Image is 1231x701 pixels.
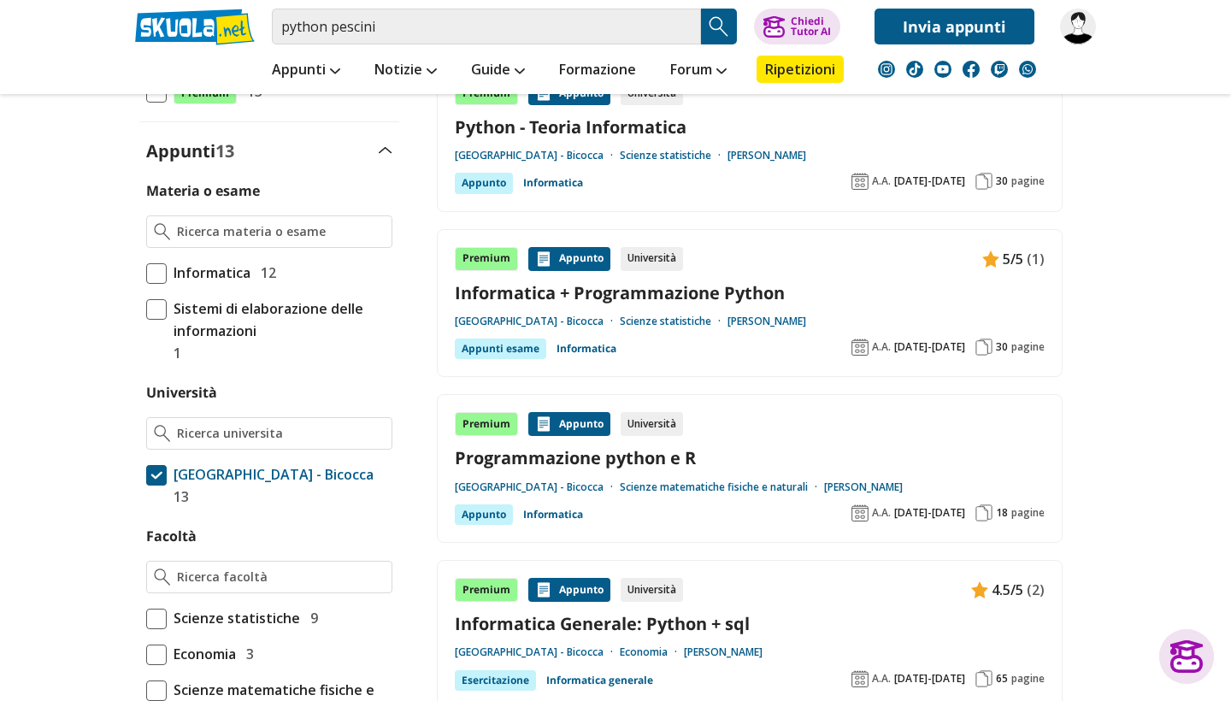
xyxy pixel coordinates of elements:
div: Appunto [528,578,610,602]
span: Scienze statistiche [167,607,300,629]
a: Informatica generale [546,670,653,691]
span: [DATE]-[DATE] [894,340,965,354]
a: Ripetizioni [757,56,844,83]
img: Anno accademico [851,504,869,521]
div: Appunto [528,412,610,436]
input: Cerca appunti, riassunti o versioni [272,9,701,44]
img: Ricerca facoltà [154,568,170,586]
span: 1 [167,342,181,364]
a: Scienze matematiche fisiche e naturali [620,480,824,494]
a: Invia appunti [875,9,1034,44]
a: Formazione [555,56,640,86]
div: Premium [455,412,518,436]
img: twitch [991,61,1008,78]
span: A.A. [872,340,891,354]
img: instagram [878,61,895,78]
a: Guide [467,56,529,86]
span: A.A. [872,506,891,520]
input: Ricerca universita [177,425,385,442]
span: Sistemi di elaborazione delle informazioni [167,297,392,342]
div: Appunti esame [455,339,546,359]
img: Anno accademico [851,173,869,190]
img: Pagine [975,339,992,356]
a: Programmazione python e R [455,446,1045,469]
span: 5/5 [1003,248,1023,270]
a: [GEOGRAPHIC_DATA] - Bicocca [455,315,620,328]
div: Appunto [455,504,513,525]
span: 30 [996,340,1008,354]
span: pagine [1011,672,1045,686]
div: Università [621,578,683,602]
span: 3 [239,643,254,665]
a: Scienze statistiche [620,149,727,162]
a: [GEOGRAPHIC_DATA] - Bicocca [455,149,620,162]
img: Appunti contenuto [535,415,552,433]
a: [PERSON_NAME] [727,315,806,328]
div: Premium [455,247,518,271]
div: Università [621,247,683,271]
div: Appunto [455,173,513,193]
span: 12 [254,262,276,284]
input: Ricerca materia o esame [177,223,385,240]
span: 4.5/5 [992,579,1023,601]
img: casakd11 [1060,9,1096,44]
img: Anno accademico [851,670,869,687]
div: Premium [455,578,518,602]
img: Appunti contenuto [535,250,552,268]
div: Università [621,412,683,436]
a: Python - Teoria Informatica [455,115,1045,138]
span: [DATE]-[DATE] [894,506,965,520]
img: Pagine [975,670,992,687]
img: Apri e chiudi sezione [379,147,392,154]
span: 13 [167,486,189,508]
div: Esercitazione [455,670,536,691]
a: Informatica [557,339,616,359]
span: [DATE]-[DATE] [894,672,965,686]
a: [GEOGRAPHIC_DATA] - Bicocca [455,645,620,659]
span: 9 [303,607,318,629]
span: [GEOGRAPHIC_DATA] - Bicocca [167,463,374,486]
span: 30 [996,174,1008,188]
span: A.A. [872,672,891,686]
span: 18 [996,506,1008,520]
label: Università [146,383,217,402]
img: Pagine [975,173,992,190]
img: Pagine [975,504,992,521]
span: [DATE]-[DATE] [894,174,965,188]
img: WhatsApp [1019,61,1036,78]
a: [PERSON_NAME] [824,480,903,494]
label: Facoltà [146,527,197,545]
div: Chiedi Tutor AI [791,16,831,37]
img: youtube [934,61,951,78]
a: [PERSON_NAME] [684,645,763,659]
a: [GEOGRAPHIC_DATA] - Bicocca [455,480,620,494]
a: Economia [620,645,684,659]
input: Ricerca facoltà [177,568,385,586]
button: Search Button [701,9,737,44]
img: facebook [963,61,980,78]
img: Appunti contenuto [982,250,999,268]
span: Informatica [167,262,250,284]
a: Appunti [268,56,345,86]
span: pagine [1011,174,1045,188]
label: Materia o esame [146,181,260,200]
button: ChiediTutor AI [754,9,840,44]
span: Economia [167,643,236,665]
img: Appunti contenuto [535,581,552,598]
a: Informatica Generale: Python + sql [455,612,1045,635]
img: Anno accademico [851,339,869,356]
a: Forum [666,56,731,86]
img: Ricerca materia o esame [154,223,170,240]
span: pagine [1011,340,1045,354]
img: Ricerca universita [154,425,170,442]
div: Appunto [528,247,610,271]
span: A.A. [872,174,891,188]
span: (2) [1027,579,1045,601]
span: (1) [1027,248,1045,270]
img: Cerca appunti, riassunti o versioni [706,14,732,39]
label: Appunti [146,139,234,162]
a: Informatica [523,504,583,525]
a: Scienze statistiche [620,315,727,328]
a: [PERSON_NAME] [727,149,806,162]
a: Notizie [370,56,441,86]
